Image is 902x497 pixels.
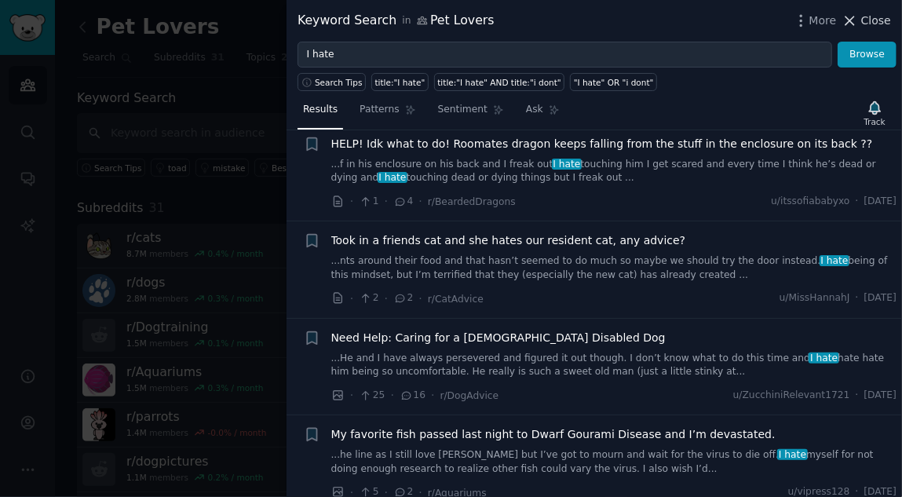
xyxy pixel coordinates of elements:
[385,193,388,210] span: ·
[350,291,353,307] span: ·
[428,196,516,207] span: r/BeardedDragons
[438,103,488,117] span: Sentiment
[371,73,429,91] a: title:"I hate"
[864,291,897,305] span: [DATE]
[861,13,891,29] span: Close
[400,389,425,403] span: 16
[733,389,850,403] span: u/ZucchiniRelevant1721
[303,103,338,117] span: Results
[777,449,808,460] span: I hate
[520,97,565,130] a: Ask
[864,389,897,403] span: [DATE]
[331,136,873,152] a: HELP! Idk what to do! Roomates dragon keeps falling from the stuff in the enclosure on its back ??
[809,353,839,364] span: I hate
[428,294,484,305] span: r/CatAdvice
[331,426,776,443] a: My favorite fish passed last night to Dwarf Gourami Disease and I’m devastated.
[331,448,897,476] a: ...he line as I still love [PERSON_NAME] but I’ve got to mourn and wait for the virus to die off....
[331,330,666,346] a: Need Help: Caring for a [DEMOGRAPHIC_DATA] Disabled Dog
[856,389,859,403] span: ·
[350,387,353,404] span: ·
[570,73,657,91] a: "I hate" OR "i dont"
[437,77,561,88] div: title:"I hate" AND title:"i dont"
[402,14,411,28] span: in
[375,77,425,88] div: title:"I hate"
[574,77,654,88] div: "I hate" OR "i dont"
[331,158,897,185] a: ...f in his enclosure on his back and I freak outI hatetouching him I get scared and every time I...
[359,195,378,209] span: 1
[440,390,499,401] span: r/DogAdvice
[431,387,434,404] span: ·
[393,291,413,305] span: 2
[359,291,378,305] span: 2
[842,13,891,29] button: Close
[298,97,343,130] a: Results
[359,389,385,403] span: 25
[354,97,421,130] a: Patterns
[526,103,543,117] span: Ask
[419,193,422,210] span: ·
[793,13,837,29] button: More
[393,195,413,209] span: 4
[360,103,399,117] span: Patterns
[838,42,897,68] button: Browse
[552,159,582,170] span: I hate
[315,77,363,88] span: Search Tips
[298,42,832,68] input: Try a keyword related to your business
[859,97,891,130] button: Track
[385,291,388,307] span: ·
[856,291,859,305] span: ·
[856,195,859,209] span: ·
[864,116,886,127] div: Track
[331,232,686,249] a: Took in a friends cat and she hates our resident cat, any advice?
[820,255,850,266] span: I hate
[419,291,422,307] span: ·
[350,193,353,210] span: ·
[331,254,897,282] a: ...nts around their food and that hasn’t seemed to do much so maybe we should try the door instea...
[780,291,850,305] span: u/MissHannahJ
[864,195,897,209] span: [DATE]
[298,73,366,91] button: Search Tips
[378,172,408,183] span: I hate
[298,11,495,31] div: Keyword Search Pet Lovers
[434,73,564,91] a: title:"I hate" AND title:"i dont"
[331,352,897,379] a: ...He and I have always persevered and figured it out though. I don’t know what to do this time a...
[391,387,394,404] span: ·
[809,13,837,29] span: More
[433,97,509,130] a: Sentiment
[771,195,849,209] span: u/itssofiababyxo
